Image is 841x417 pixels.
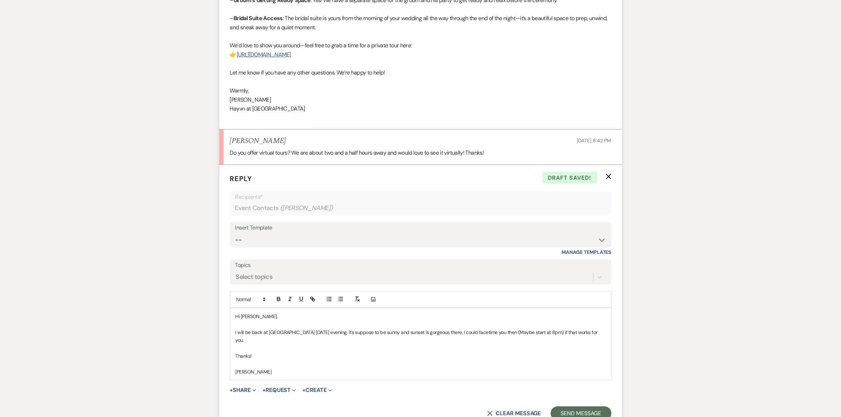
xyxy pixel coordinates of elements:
label: Topics [235,260,606,270]
p: [PERSON_NAME] [230,95,611,105]
div: Select topics [236,272,273,282]
p: Hi [PERSON_NAME], [236,312,606,320]
div: Insert Template [235,223,606,233]
span: + [230,387,233,393]
p: – : The bridal suite is yours from the morning of your wedding all the way through the end of the... [230,14,611,32]
button: Create [302,387,332,393]
p: I will be back at [GEOGRAPHIC_DATA] [DATE] evening, it's suppose to be sunny and sunset is gorgeo... [236,328,606,344]
p: Recipients* [235,192,606,202]
button: Share [230,387,256,393]
p: Thanks! [236,352,606,360]
p: Hayvn at [GEOGRAPHIC_DATA] [230,104,611,113]
button: Clear message [487,411,541,416]
h5: [PERSON_NAME] [230,137,286,145]
p: We’d love to show you around—feel free to grab a time for a private tour here: [230,41,611,50]
p: 👉 [230,50,611,59]
div: Event Contacts [235,201,606,215]
a: [URL][DOMAIN_NAME] [237,51,291,58]
span: Draft saved! [543,172,597,184]
button: Request [262,387,296,393]
strong: Bridal Suite Access [233,14,283,22]
p: Warmly, [230,86,611,95]
p: Let me know if you have any other questions. We’re happy to help! [230,68,611,77]
a: Manage Templates [562,249,611,255]
p: Do you offer virtual tours? We are about two and a half hours away and would love to see it virtu... [230,148,611,157]
span: + [262,387,266,393]
span: ( [PERSON_NAME] ) [280,203,333,213]
span: [DATE] 8:42 PM [577,137,611,144]
p: [PERSON_NAME] [236,368,606,376]
span: Reply [230,174,253,183]
span: + [302,387,306,393]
